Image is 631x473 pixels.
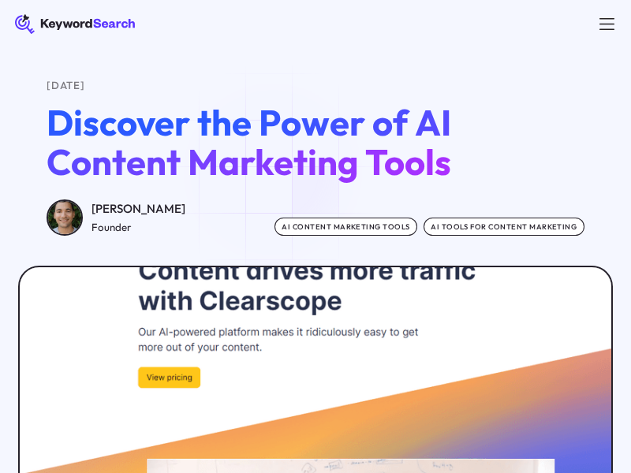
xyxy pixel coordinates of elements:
div: Founder [91,219,185,236]
div: [PERSON_NAME] [91,199,185,219]
div: ai content marketing tools [274,218,417,236]
div: ai tools for content marketing [424,218,584,236]
span: Discover the Power of AI Content Marketing Tools [47,100,451,184]
div: [DATE] [47,77,584,94]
